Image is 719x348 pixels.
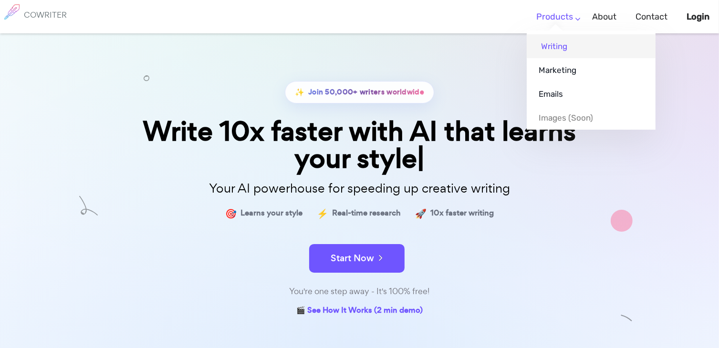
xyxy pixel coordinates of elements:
a: 🎬 See How It Works (2 min demo) [296,304,423,318]
span: Learns your style [240,206,302,220]
a: Marketing [527,58,656,82]
div: You're one step away - It's 100% free! [121,285,598,298]
span: 🚀 [415,206,427,220]
img: shape [611,210,633,232]
img: shape [621,313,633,325]
img: shape [79,196,98,216]
span: Join 50,000+ writers worldwide [308,85,424,99]
h6: COWRITER [24,10,67,19]
a: Login [687,3,709,31]
span: ✨ [295,85,304,99]
p: Your AI powerhouse for speeding up creative writing [121,178,598,199]
a: Products [536,3,573,31]
b: Login [687,11,709,22]
button: Start Now [309,244,405,273]
a: Emails [527,82,656,106]
a: Writing [527,34,656,58]
span: ⚡ [317,206,328,220]
a: Contact [636,3,667,31]
a: About [592,3,616,31]
span: 10x faster writing [430,206,494,220]
span: 🎯 [225,206,237,220]
div: Write 10x faster with AI that learns your style [121,118,598,172]
span: Real-time research [332,206,401,220]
